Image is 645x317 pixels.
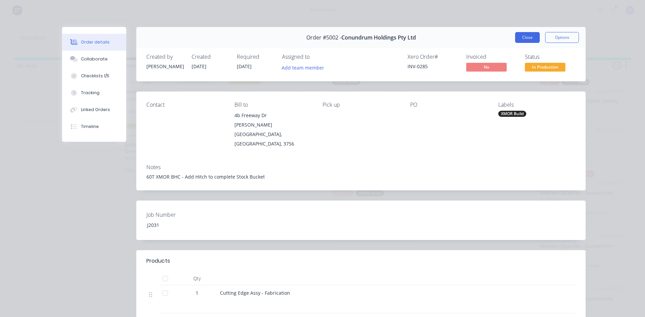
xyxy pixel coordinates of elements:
div: 4b Freeway Dr[PERSON_NAME][GEOGRAPHIC_DATA], [GEOGRAPHIC_DATA], 3756 [234,111,312,149]
button: Tracking [62,84,126,101]
div: Bill to [234,102,312,108]
div: Linked Orders [81,107,110,113]
div: Invoiced [466,54,517,60]
div: J2031 [142,220,226,230]
div: Created by [146,54,184,60]
button: Add team member [282,63,328,72]
label: Job Number [146,211,231,219]
button: Linked Orders [62,101,126,118]
button: Add team member [278,63,328,72]
span: [DATE] [192,63,206,70]
span: 1 [196,289,198,296]
div: Timeline [81,124,99,130]
div: Required [237,54,274,60]
div: PO [410,102,487,108]
div: Notes [146,164,576,170]
div: Products [146,257,170,265]
span: [DATE] [237,63,252,70]
div: Checklists 1/5 [81,73,109,79]
div: 4b Freeway Dr [234,111,312,120]
div: INV-0285 [408,63,458,70]
div: [PERSON_NAME][GEOGRAPHIC_DATA], [GEOGRAPHIC_DATA], 3756 [234,120,312,149]
div: Order details [81,39,110,45]
div: Pick up [322,102,400,108]
div: Assigned to [282,54,349,60]
div: [PERSON_NAME] [146,63,184,70]
span: Order #5002 - [306,34,341,41]
div: 60T XMOR BHC - Add Hitch to complete Stock Bucket [146,173,576,180]
div: XMOR Build [498,111,526,117]
div: Created [192,54,229,60]
div: Xero Order # [408,54,458,60]
span: Cutting Edge Assy - Fabrication [220,290,290,296]
div: Labels [498,102,576,108]
button: Timeline [62,118,126,135]
div: Qty [177,272,217,285]
span: Conundrum Holdings Pty Ltd [341,34,416,41]
button: Order details [62,34,126,51]
span: In Production [525,63,565,71]
div: Status [525,54,576,60]
button: Close [515,32,540,43]
div: Tracking [81,90,100,96]
button: In Production [525,63,565,73]
button: Checklists 1/5 [62,68,126,84]
button: Options [545,32,579,43]
div: Contact [146,102,224,108]
span: No [466,63,507,71]
div: Collaborate [81,56,108,62]
button: Collaborate [62,51,126,68]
